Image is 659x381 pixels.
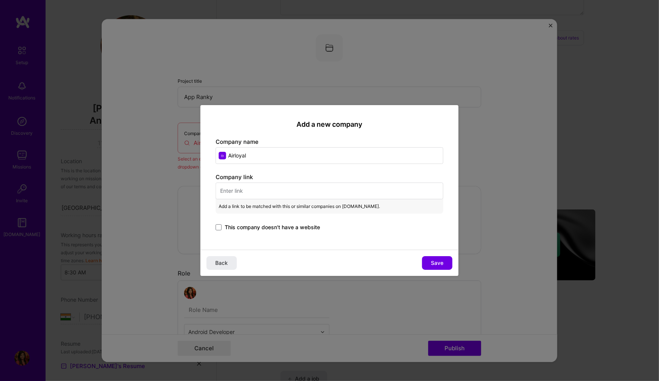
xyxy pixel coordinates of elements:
button: Back [207,256,237,270]
input: Enter link [216,183,443,199]
span: Add a link to be matched with this or similar companies on [DOMAIN_NAME]. [219,202,380,211]
span: Back [216,259,228,267]
label: Company link [216,173,253,181]
input: Enter name [216,147,443,164]
h2: Add a new company [216,120,443,129]
button: Save [422,256,452,270]
label: Company name [216,138,259,145]
span: Save [431,259,444,267]
span: This company doesn't have a website [225,224,320,231]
